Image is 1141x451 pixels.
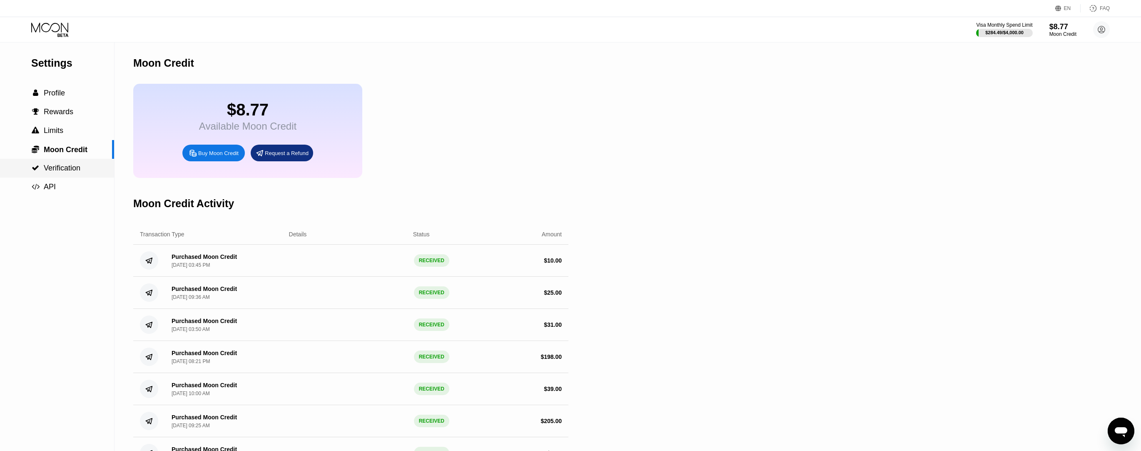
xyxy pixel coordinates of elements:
div: Request a Refund [251,145,313,161]
div: [DATE] 08:21 PM [172,358,210,364]
div:  [31,164,40,172]
div: Purchased Moon Credit [172,350,237,356]
div: [DATE] 09:25 AM [172,423,210,428]
div:  [31,127,40,134]
div: Visa Monthly Spend Limit [976,22,1032,28]
div: Buy Moon Credit [198,150,239,157]
div: FAQ [1081,4,1110,13]
div: [DATE] 03:45 PM [172,262,210,268]
div: EN [1064,5,1071,11]
div: Purchased Moon Credit [172,414,237,421]
span: Verification [44,164,80,172]
div: RECEIVED [414,254,449,267]
div: Buy Moon Credit [182,145,245,161]
div: RECEIVED [414,415,449,427]
span:  [32,183,40,190]
div: Moon Credit [133,57,194,69]
div: $8.77 [199,100,296,119]
div: Settings [31,57,114,69]
div: $ 198.00 [541,353,562,360]
div: Purchased Moon Credit [172,318,237,324]
div: Transaction Type [140,231,184,238]
div: Moon Credit Activity [133,198,234,210]
span:  [32,145,39,153]
div: [DATE] 03:50 AM [172,326,210,332]
div: FAQ [1100,5,1110,11]
div:  [31,108,40,115]
div: $8.77Moon Credit [1049,23,1076,37]
div: RECEIVED [414,351,449,363]
div: Request a Refund [265,150,309,157]
div: RECEIVED [414,383,449,395]
div: Purchased Moon Credit [172,253,237,260]
div: Status [413,231,430,238]
span:  [32,164,39,172]
span: Rewards [44,108,73,116]
span: Limits [44,126,63,135]
div: $ 31.00 [544,321,562,328]
div: $ 25.00 [544,289,562,296]
div: $8.77 [1049,23,1076,31]
span:  [32,108,39,115]
span: Profile [44,89,65,97]
div:  [31,89,40,97]
div: $ 39.00 [544,386,562,392]
iframe: Button to launch messaging window [1108,418,1134,444]
div: Details [289,231,307,238]
div: RECEIVED [414,318,449,331]
div: Amount [542,231,562,238]
div: $ 10.00 [544,257,562,264]
div: RECEIVED [414,286,449,299]
div: [DATE] 10:00 AM [172,391,210,396]
span: API [44,183,56,191]
div: $ 205.00 [541,418,562,424]
span:  [33,89,38,97]
div: [DATE] 09:36 AM [172,294,210,300]
div: Visa Monthly Spend Limit$284.49/$4,000.00 [976,22,1032,37]
div:  [31,145,40,153]
div:  [31,183,40,190]
div: Available Moon Credit [199,120,296,132]
div: Purchased Moon Credit [172,286,237,292]
div: Moon Credit [1049,31,1076,37]
span: Moon Credit [44,145,87,154]
div: EN [1055,4,1081,13]
span:  [32,127,39,134]
div: Purchased Moon Credit [172,382,237,388]
div: $284.49 / $4,000.00 [985,30,1024,35]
